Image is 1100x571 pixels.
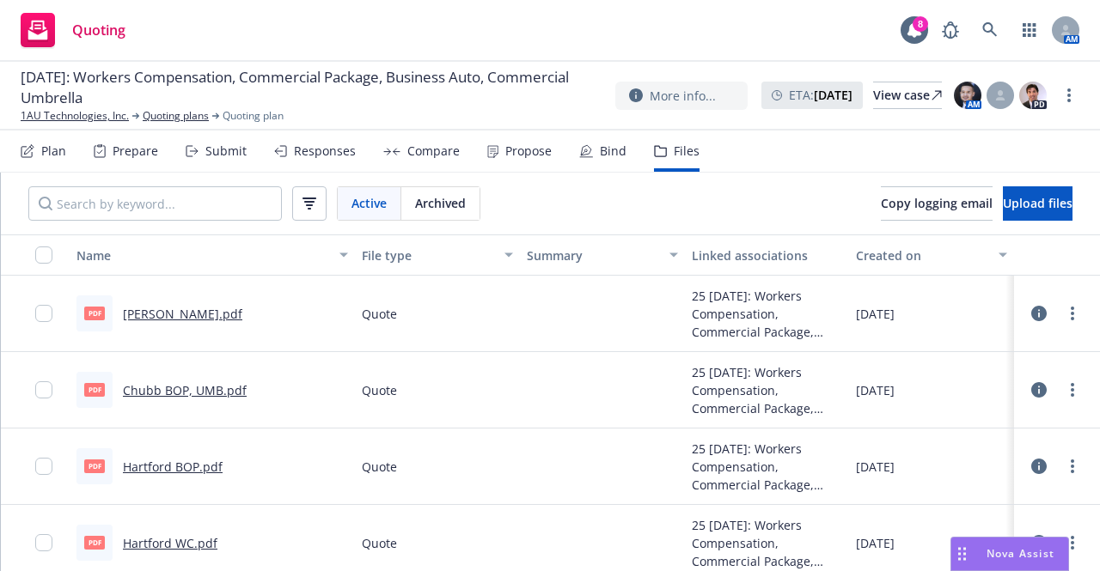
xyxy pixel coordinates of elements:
[1019,82,1047,109] img: photo
[856,246,988,264] div: Created on
[600,144,626,158] div: Bind
[1062,456,1083,477] a: more
[1062,380,1083,400] a: more
[84,459,105,472] span: pdf
[84,536,105,549] span: pdf
[650,87,716,105] span: More info...
[933,13,968,47] a: Report a Bug
[1012,13,1047,47] a: Switch app
[351,194,387,212] span: Active
[35,246,52,264] input: Select all
[362,246,494,264] div: File type
[123,535,217,551] a: Hartford WC.pdf
[223,108,284,124] span: Quoting plan
[35,458,52,475] input: Toggle Row Selected
[35,534,52,551] input: Toggle Row Selected
[950,537,1069,571] button: Nova Assist
[21,108,129,124] a: 1AU Technologies, Inc.
[873,82,942,109] a: View case
[973,13,1007,47] a: Search
[362,381,397,399] span: Quote
[881,195,993,211] span: Copy logging email
[685,234,850,276] button: Linked associations
[21,67,602,108] span: [DATE]: Workers Compensation, Commercial Package, Business Auto, Commercial Umbrella
[692,287,843,341] div: 25 [DATE]: Workers Compensation, Commercial Package, Business Auto, Commercial Umbrella
[1059,85,1079,106] a: more
[14,6,132,54] a: Quoting
[123,382,247,398] a: Chubb BOP, UMB.pdf
[362,458,397,476] span: Quote
[873,82,942,108] div: View case
[856,458,895,476] span: [DATE]
[84,307,105,319] span: pdf
[28,186,282,221] input: Search by keyword...
[407,144,460,158] div: Compare
[294,144,356,158] div: Responses
[35,305,52,322] input: Toggle Row Selected
[143,108,209,124] a: Quoting plans
[527,246,659,264] div: Summary
[913,16,928,32] div: 8
[41,144,66,158] div: Plan
[814,87,852,103] strong: [DATE]
[1003,195,1072,211] span: Upload files
[520,234,685,276] button: Summary
[849,234,1014,276] button: Created on
[84,383,105,396] span: pdf
[415,194,466,212] span: Archived
[1003,186,1072,221] button: Upload files
[355,234,520,276] button: File type
[951,538,973,570] div: Drag to move
[113,144,158,158] div: Prepare
[615,82,748,110] button: More info...
[70,234,355,276] button: Name
[35,381,52,398] input: Toggle Row Selected
[692,363,843,417] div: 25 [DATE]: Workers Compensation, Commercial Package, Business Auto, Commercial Umbrella
[123,459,223,475] a: Hartford BOP.pdf
[72,23,125,37] span: Quoting
[954,82,981,109] img: photo
[987,546,1054,561] span: Nova Assist
[789,86,852,104] span: ETA :
[1062,303,1083,324] a: more
[1062,532,1083,553] a: more
[76,246,329,264] div: Name
[692,516,843,570] div: 25 [DATE]: Workers Compensation, Commercial Package, Business Auto, Commercial Umbrella
[856,381,895,399] span: [DATE]
[856,534,895,552] span: [DATE]
[362,534,397,552] span: Quote
[205,144,247,158] div: Submit
[505,144,552,158] div: Propose
[362,305,397,323] span: Quote
[692,440,843,494] div: 25 [DATE]: Workers Compensation, Commercial Package, Business Auto, Commercial Umbrella
[123,306,242,322] a: [PERSON_NAME].pdf
[692,246,843,264] div: Linked associations
[674,144,700,158] div: Files
[856,305,895,323] span: [DATE]
[881,186,993,221] button: Copy logging email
